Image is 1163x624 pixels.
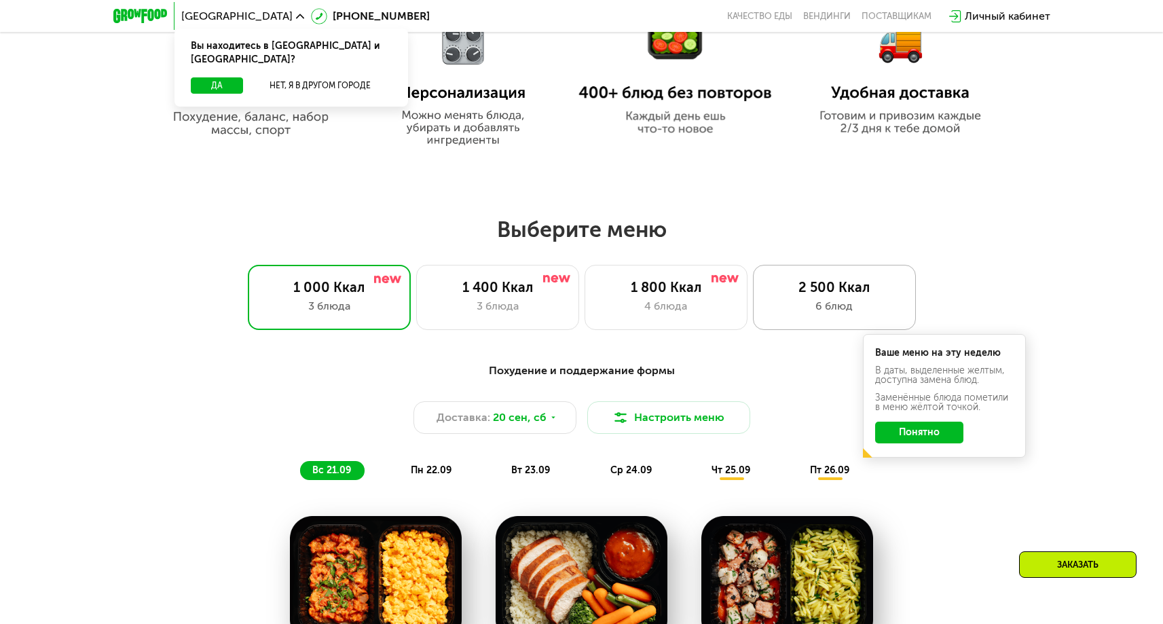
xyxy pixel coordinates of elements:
[493,409,547,426] span: 20 сен, сб
[875,366,1014,385] div: В даты, выделенные желтым, доступна замена блюд.
[511,464,550,476] span: вт 23.09
[312,464,351,476] span: вс 21.09
[965,8,1050,24] div: Личный кабинет
[191,77,243,94] button: Да
[180,363,984,380] div: Похудение и поддержание формы
[875,422,963,443] button: Понятно
[181,11,293,22] span: [GEOGRAPHIC_DATA]
[430,279,565,295] div: 1 400 Ккал
[803,11,851,22] a: Вендинги
[610,464,652,476] span: ср 24.09
[411,464,451,476] span: пн 22.09
[430,298,565,314] div: 3 блюда
[712,464,750,476] span: чт 25.09
[262,279,396,295] div: 1 000 Ккал
[599,279,733,295] div: 1 800 Ккал
[727,11,792,22] a: Качество еды
[437,409,490,426] span: Доставка:
[1019,551,1137,578] div: Заказать
[599,298,733,314] div: 4 блюда
[587,401,750,434] button: Настроить меню
[862,11,931,22] div: поставщикам
[43,216,1120,243] h2: Выберите меню
[262,298,396,314] div: 3 блюда
[311,8,430,24] a: [PHONE_NUMBER]
[875,348,1014,358] div: Ваше меню на эту неделю
[767,279,902,295] div: 2 500 Ккал
[248,77,392,94] button: Нет, я в другом городе
[767,298,902,314] div: 6 блюд
[875,393,1014,412] div: Заменённые блюда пометили в меню жёлтой точкой.
[174,29,408,77] div: Вы находитесь в [GEOGRAPHIC_DATA] и [GEOGRAPHIC_DATA]?
[810,464,849,476] span: пт 26.09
